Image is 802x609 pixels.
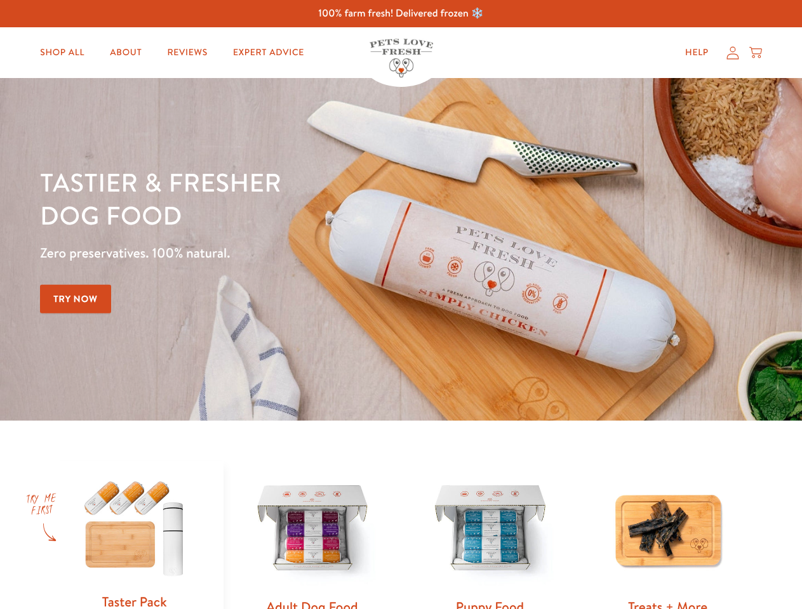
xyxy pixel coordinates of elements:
p: Zero preservatives. 100% natural. [40,242,521,265]
a: Reviews [157,40,217,65]
a: About [100,40,152,65]
h1: Tastier & fresher dog food [40,166,521,232]
a: Shop All [30,40,95,65]
a: Try Now [40,285,111,313]
img: Pets Love Fresh [370,39,433,77]
a: Help [675,40,719,65]
a: Expert Advice [223,40,314,65]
